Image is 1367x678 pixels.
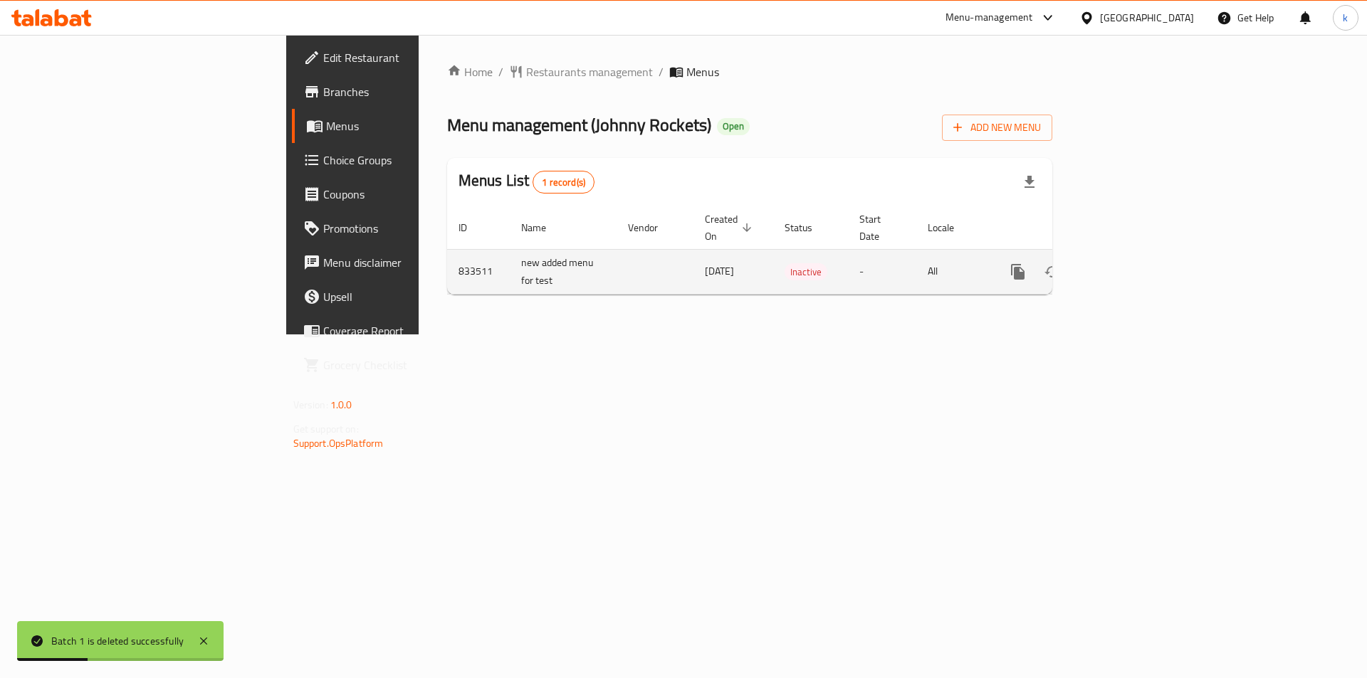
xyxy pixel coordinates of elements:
[1100,10,1194,26] div: [GEOGRAPHIC_DATA]
[323,254,503,271] span: Menu disclaimer
[953,119,1041,137] span: Add New Menu
[526,63,653,80] span: Restaurants management
[51,633,184,649] div: Batch 1 is deleted successfully
[459,170,595,194] h2: Menus List
[293,396,328,414] span: Version:
[323,49,503,66] span: Edit Restaurant
[326,117,503,134] span: Menus
[942,115,1052,141] button: Add New Menu
[323,83,503,100] span: Branches
[509,63,653,80] a: Restaurants management
[293,420,359,438] span: Get support on:
[521,219,565,236] span: Name
[447,63,1053,80] nav: breadcrumb
[533,171,595,194] div: Total records count
[292,348,515,382] a: Grocery Checklist
[628,219,676,236] span: Vendor
[848,249,916,294] td: -
[323,322,503,339] span: Coverage Report
[533,176,594,189] span: 1 record(s)
[323,152,503,169] span: Choice Groups
[323,356,503,374] span: Grocery Checklist
[1001,255,1035,289] button: more
[292,211,515,245] a: Promotions
[292,245,515,280] a: Menu disclaimer
[1035,255,1069,289] button: Change Status
[946,9,1033,26] div: Menu-management
[990,206,1149,250] th: Actions
[292,314,515,348] a: Coverage Report
[659,63,664,80] li: /
[459,219,486,236] span: ID
[292,41,515,75] a: Edit Restaurant
[859,211,899,245] span: Start Date
[705,211,756,245] span: Created On
[292,143,515,177] a: Choice Groups
[785,263,827,280] div: Inactive
[447,206,1149,295] table: enhanced table
[1343,10,1348,26] span: k
[1012,165,1047,199] div: Export file
[447,109,711,141] span: Menu management ( Johnny Rockets )
[510,249,617,294] td: new added menu for test
[292,280,515,314] a: Upsell
[292,75,515,109] a: Branches
[323,186,503,203] span: Coupons
[717,118,750,135] div: Open
[705,262,734,280] span: [DATE]
[330,396,352,414] span: 1.0.0
[293,434,384,452] a: Support.OpsPlatform
[717,120,750,132] span: Open
[785,219,831,236] span: Status
[916,249,990,294] td: All
[292,177,515,211] a: Coupons
[323,220,503,237] span: Promotions
[686,63,719,80] span: Menus
[323,288,503,305] span: Upsell
[785,264,827,280] span: Inactive
[928,219,973,236] span: Locale
[292,109,515,143] a: Menus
